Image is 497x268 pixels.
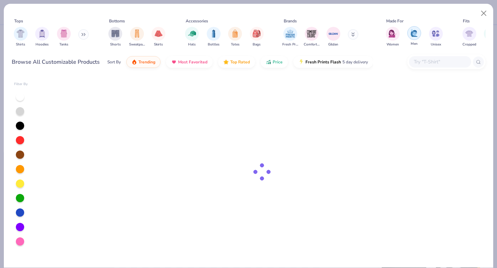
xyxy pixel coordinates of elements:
[223,59,229,65] img: TopRated.gif
[17,30,25,38] img: Shirts Image
[107,59,121,65] div: Sort By
[432,30,440,38] img: Unisex Image
[38,30,46,38] img: Hoodies Image
[250,27,264,47] button: filter button
[253,30,260,38] img: Bags Image
[35,27,49,47] div: filter for Hoodies
[129,42,145,47] span: Sweatpants
[386,27,400,47] div: filter for Women
[228,27,242,47] button: filter button
[188,30,196,38] img: Hats Image
[282,27,298,47] div: filter for Fresh Prints
[410,29,418,37] img: Men Image
[14,27,28,47] button: filter button
[154,42,163,47] span: Skirts
[207,27,221,47] div: filter for Bottles
[285,29,295,39] img: Fresh Prints Image
[231,30,239,38] img: Totes Image
[131,59,137,65] img: trending.gif
[208,42,220,47] span: Bottles
[207,27,221,47] button: filter button
[36,42,49,47] span: Hoodies
[304,27,320,47] button: filter button
[304,27,320,47] div: filter for Comfort Colors
[342,58,368,66] span: 5 day delivery
[60,30,68,38] img: Tanks Image
[407,27,421,47] button: filter button
[178,59,207,65] span: Most Favorited
[186,18,208,24] div: Accessories
[273,59,283,65] span: Price
[210,30,217,38] img: Bottles Image
[462,42,476,47] span: Cropped
[166,56,213,68] button: Most Favorited
[152,27,165,47] div: filter for Skirts
[306,29,317,39] img: Comfort Colors Image
[230,59,250,65] span: Top Rated
[284,18,297,24] div: Brands
[328,42,338,47] span: Gildan
[138,59,155,65] span: Trending
[253,42,261,47] span: Bags
[462,27,476,47] button: filter button
[133,30,141,38] img: Sweatpants Image
[57,27,71,47] button: filter button
[327,27,340,47] button: filter button
[413,58,466,66] input: Try "T-Shirt"
[218,56,255,68] button: Top Rated
[14,18,23,24] div: Tops
[109,18,125,24] div: Bottoms
[431,42,441,47] span: Unisex
[185,27,199,47] div: filter for Hats
[305,59,341,65] span: Fresh Prints Flash
[16,42,25,47] span: Shirts
[304,42,320,47] span: Comfort Colors
[171,59,177,65] img: most_fav.gif
[129,27,145,47] button: filter button
[59,42,68,47] span: Tanks
[12,58,100,66] div: Browse All Customizable Products
[261,56,288,68] button: Price
[14,27,28,47] div: filter for Shirts
[228,27,242,47] div: filter for Totes
[299,59,304,65] img: flash.gif
[282,27,298,47] button: filter button
[386,18,403,24] div: Made For
[155,30,163,38] img: Skirts Image
[188,42,196,47] span: Hats
[411,41,418,47] span: Men
[387,42,399,47] span: Women
[282,42,298,47] span: Fresh Prints
[429,27,443,47] div: filter for Unisex
[108,27,122,47] div: filter for Shorts
[111,30,119,38] img: Shorts Image
[328,29,339,39] img: Gildan Image
[57,27,71,47] div: filter for Tanks
[250,27,264,47] div: filter for Bags
[110,42,121,47] span: Shorts
[386,27,400,47] button: filter button
[126,56,160,68] button: Trending
[327,27,340,47] div: filter for Gildan
[477,7,490,20] button: Close
[14,82,28,87] div: Filter By
[463,18,470,24] div: Fits
[389,30,397,38] img: Women Image
[293,56,373,68] button: Fresh Prints Flash5 day delivery
[108,27,122,47] button: filter button
[35,27,49,47] button: filter button
[129,27,145,47] div: filter for Sweatpants
[407,26,421,47] div: filter for Men
[231,42,240,47] span: Totes
[429,27,443,47] button: filter button
[465,30,473,38] img: Cropped Image
[462,27,476,47] div: filter for Cropped
[152,27,165,47] button: filter button
[185,27,199,47] button: filter button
